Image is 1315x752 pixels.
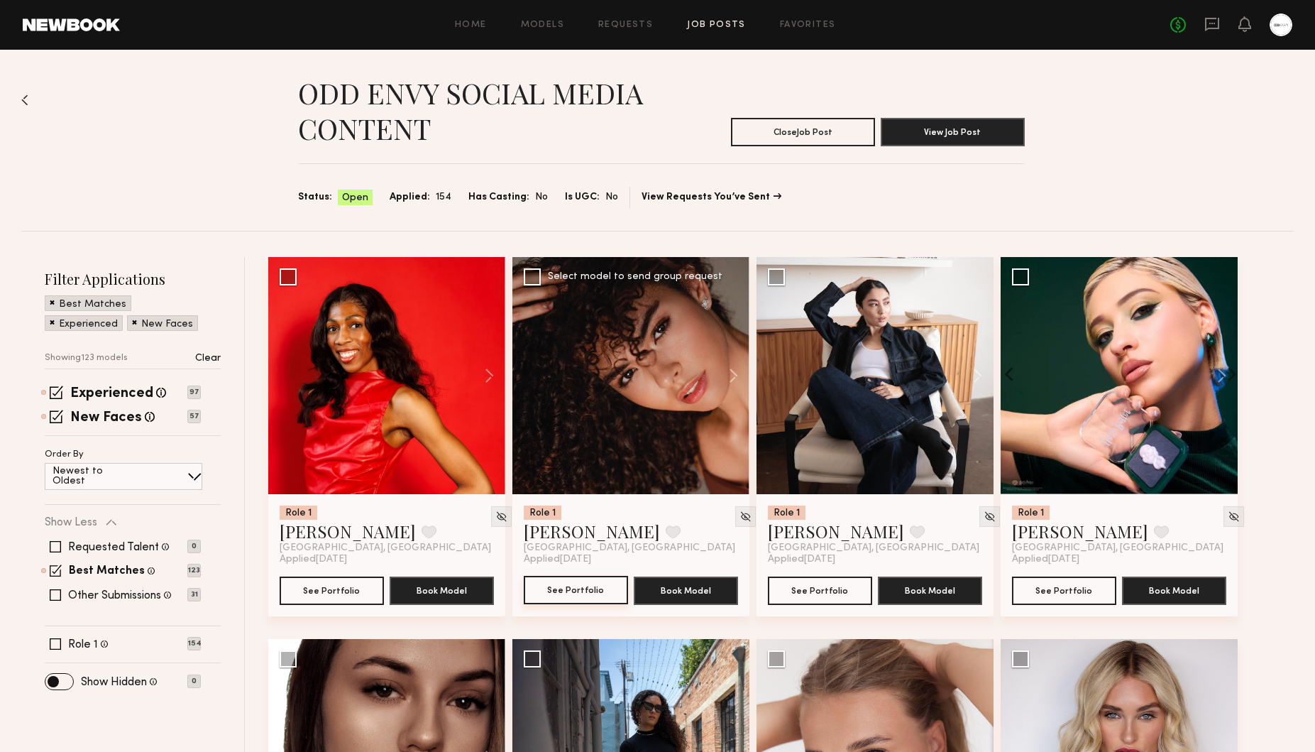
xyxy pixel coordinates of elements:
[141,320,193,329] p: New Faces
[68,639,98,650] label: Role 1
[298,190,332,205] span: Status:
[187,410,201,423] p: 57
[81,677,147,688] label: Show Hidden
[45,450,84,459] p: Order By
[280,554,494,565] div: Applied [DATE]
[280,543,491,554] span: [GEOGRAPHIC_DATA], [GEOGRAPHIC_DATA]
[1228,511,1240,523] img: Unhide Model
[984,511,996,523] img: Unhide Model
[1012,554,1226,565] div: Applied [DATE]
[739,511,752,523] img: Unhide Model
[187,588,201,601] p: 31
[768,506,805,520] div: Role 1
[59,320,118,329] p: Experienced
[187,540,201,553] p: 0
[280,520,416,543] a: [PERSON_NAME]
[642,192,781,202] a: View Requests You’ve Sent
[53,467,137,486] p: Newest to Oldest
[298,75,661,146] h1: ODD ENVY SOCIAL MEDIA CONTENT
[468,190,529,205] span: Has Casting:
[605,190,618,205] span: No
[1012,543,1223,554] span: [GEOGRAPHIC_DATA], [GEOGRAPHIC_DATA]
[45,354,128,363] p: Showing 123 models
[495,511,507,523] img: Unhide Model
[780,21,836,30] a: Favorites
[68,542,159,553] label: Requested Talent
[1012,577,1116,605] button: See Portfolio
[455,21,487,30] a: Home
[68,590,161,601] label: Other Submissions
[768,520,904,543] a: [PERSON_NAME]
[195,354,221,364] p: Clear
[187,386,201,399] p: 97
[390,190,430,205] span: Applied:
[687,21,746,30] a: Job Posts
[70,411,142,425] label: New Faces
[45,269,221,288] h2: Filter Applications
[881,118,1025,146] button: View Job Post
[768,543,979,554] span: [GEOGRAPHIC_DATA], [GEOGRAPHIC_DATA]
[521,21,564,30] a: Models
[390,577,494,605] button: Book Model
[21,94,28,106] img: Back to previous page
[524,577,628,605] a: See Portfolio
[524,506,561,520] div: Role 1
[768,554,982,565] div: Applied [DATE]
[1012,520,1148,543] a: [PERSON_NAME]
[524,576,628,604] button: See Portfolio
[634,584,738,596] a: Book Model
[59,300,126,310] p: Best Matches
[280,577,384,605] button: See Portfolio
[878,577,982,605] button: Book Model
[524,520,660,543] a: [PERSON_NAME]
[548,272,722,282] div: Select model to send group request
[1012,506,1050,520] div: Role 1
[187,564,201,577] p: 123
[598,21,653,30] a: Requests
[187,675,201,688] p: 0
[878,584,982,596] a: Book Model
[768,577,872,605] button: See Portfolio
[187,637,201,650] p: 154
[45,517,97,528] p: Show Less
[634,577,738,605] button: Book Model
[731,118,875,146] button: CloseJob Post
[535,190,548,205] span: No
[1122,577,1226,605] button: Book Model
[342,191,368,205] span: Open
[69,566,145,577] label: Best Matches
[436,190,451,205] span: 154
[565,190,600,205] span: Is UGC:
[70,387,153,401] label: Experienced
[1122,584,1226,596] a: Book Model
[280,506,317,520] div: Role 1
[524,554,738,565] div: Applied [DATE]
[524,543,735,554] span: [GEOGRAPHIC_DATA], [GEOGRAPHIC_DATA]
[390,584,494,596] a: Book Model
